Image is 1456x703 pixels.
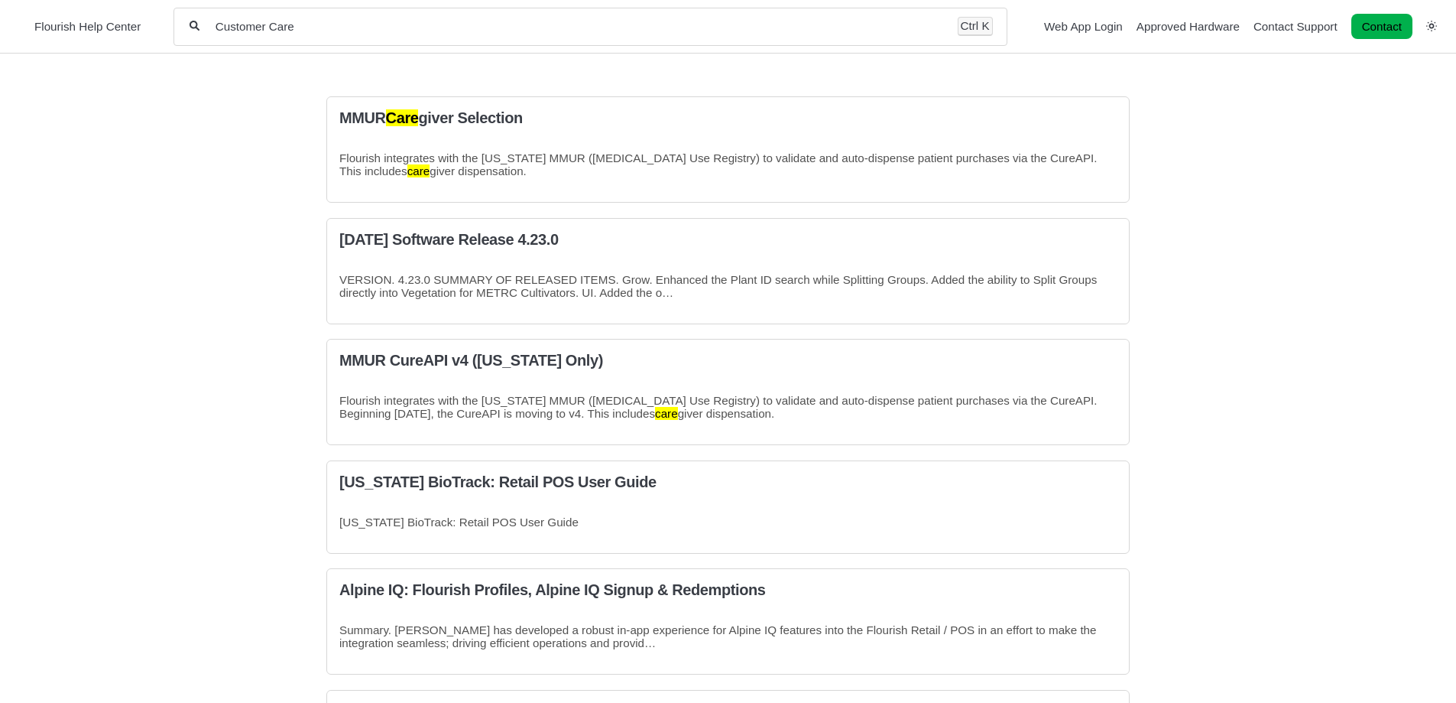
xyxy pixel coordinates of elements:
[326,461,1130,554] a: Florida BioTrack: Retail POS User Guide article card
[339,273,1117,299] p: VERSION. 4.23.0 SUMMARY OF RELEASED ITEMS. Grow. Enhanced the Plant ID search while Splitting Gro...
[326,96,1130,203] a: MMUR Caregiver Selection article card
[19,16,141,37] a: Flourish Help Center
[339,624,1117,650] p: Summary. [PERSON_NAME] has developed a robust in-app experience for Alpine IQ features into the F...
[339,231,1117,249] h3: [DATE] Software Release 4.23.0
[386,109,419,126] mark: Care
[326,218,1130,324] a: 2020.10.26 Software Release 4.23.0 article card
[339,352,1117,369] h3: MMUR CureAPI v4 ([US_STATE] Only)
[961,19,979,32] kbd: Ctrl
[407,164,430,177] mark: care
[34,20,141,33] span: Flourish Help Center
[655,408,678,421] mark: care
[1044,20,1123,33] a: Web App Login navigation item
[326,568,1130,675] a: Alpine IQ: Flourish Profiles, Alpine IQ Signup & Redemptions article card
[1253,20,1338,33] a: Contact Support navigation item
[339,151,1117,177] p: Flourish integrates with the [US_STATE] MMUR ([MEDICAL_DATA] Use Registry) to validate and auto-d...
[1137,20,1240,33] a: Approved Hardware navigation item
[339,474,1117,491] h3: [US_STATE] BioTrack: Retail POS User Guide
[19,16,27,37] img: Flourish Help Center Logo
[326,339,1130,445] a: MMUR CureAPI v4 (Florida Only) article card
[214,19,943,34] input: Help Me With...
[339,581,1117,599] h3: Alpine IQ: Flourish Profiles, Alpine IQ Signup & Redemptions
[339,516,1117,529] p: [US_STATE] BioTrack: Retail POS User Guide
[1426,19,1437,32] a: Switch dark mode setting
[1351,14,1412,39] a: Contact
[339,395,1117,421] p: Flourish integrates with the [US_STATE] MMUR ([MEDICAL_DATA] Use Registry) to validate and auto-d...
[981,19,989,32] kbd: K
[1347,16,1416,37] li: Contact desktop
[339,109,1117,127] h3: MMUR giver Selection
